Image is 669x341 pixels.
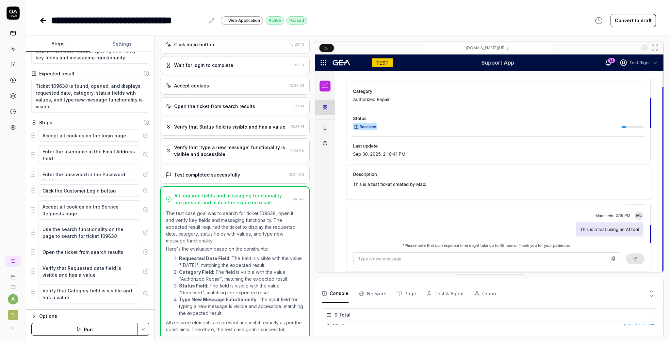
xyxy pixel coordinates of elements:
a: Web Application [221,16,263,25]
a: Documentation [3,280,23,290]
button: Options [31,312,149,320]
div: Click login button [174,41,214,48]
time: 15:23:20 [289,63,304,67]
button: View version history [591,14,607,27]
li: : The input field for typing a new message is visible and accessible, matching the expected result. [179,296,304,317]
div: Suggestions [31,200,149,220]
button: Remove step [140,226,152,239]
div: Suggestions [31,245,149,259]
time: 15:23:51 [290,124,304,129]
time: 15:23:41 [290,104,304,108]
pre: OT.CMP > [327,322,654,327]
button: Settings [90,36,154,52]
div: Expected result [39,70,74,77]
button: a [8,294,18,304]
button: Remove step [140,168,152,181]
button: Steps [26,36,90,52]
strong: Status Field [179,283,207,288]
p: All required elements are present and match exactly as per the constraints. Therefore, the test c... [166,319,304,333]
button: Graph [474,285,496,303]
strong: Requested Date Field [179,256,229,261]
button: Run [31,323,138,336]
strong: Type New Message Functionality [179,297,256,302]
li: : The field is visible with the value "[DATE]", matching the expected result. [179,255,304,269]
div: Suggestions [31,184,149,197]
button: Show all interative elements [639,42,650,53]
div: Active [266,16,284,25]
strong: Category Field [179,269,213,275]
span: T [8,310,18,320]
div: Suggestions [31,167,149,181]
div: Passed [286,16,307,25]
div: Suggestions [31,306,149,326]
time: 15:23:10 [290,42,304,47]
button: Console [322,285,349,303]
pre: OT.CMP > [327,335,654,341]
time: 15:24:06 [288,197,304,201]
button: Remove step [140,265,152,278]
button: Page [397,285,416,303]
time: 15:23:58 [289,148,304,153]
div: gtm.js : 651 : 294 [624,322,654,327]
p: The test case goal was to search for ticket 109638, open it, and verify key fields and messaging ... [166,210,304,244]
div: Verify that 'type a new message' functionality is visible and accessible [174,144,286,158]
div: Wait for login to complete [174,62,233,69]
button: T [3,304,23,321]
button: Remove step [140,184,152,197]
div: All required fields and messaging functionality are present and match the expected result. [174,192,286,206]
button: Remove step [140,148,152,161]
div: Suggestions [31,261,149,281]
button: Remove step [140,287,152,300]
a: New conversation [5,256,21,267]
div: Options [39,312,149,320]
button: Remove step [140,245,152,258]
div: Suggestions [31,129,149,142]
time: 15:24:06 [288,172,304,177]
a: Book a call with us [3,269,23,280]
div: Verify that Status field is visible and has a value [174,123,286,130]
div: Accept cookies [174,82,209,89]
li: : The field is visible with the value "Authorized Repair", matching the expected result. [179,269,304,282]
p: Here's the evaluation based on the constraints: [166,245,304,252]
button: Network [359,285,386,303]
span: Web Application [228,18,260,23]
button: gtm.js:651:294 [624,335,654,341]
time: 15:23:33 [289,83,304,88]
button: Remove step [140,203,152,216]
div: gtm.js : 651 : 294 [624,335,654,341]
div: Suggestions [31,145,149,165]
img: Screenshot [315,54,663,272]
div: Steps [39,119,52,126]
div: Suggestions [31,284,149,304]
li: : The field is visible with the value "Received", matching the expected result. [179,282,304,296]
button: gtm.js:651:294 [624,322,654,327]
div: Test completed successfully [174,171,240,178]
div: Suggestions [31,223,149,242]
button: Open in full screen [650,42,660,53]
button: Remove step [140,129,152,142]
div: Open the ticket from search results [174,103,255,110]
button: Test & Agent [427,285,464,303]
button: Convert to draft [611,14,656,27]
